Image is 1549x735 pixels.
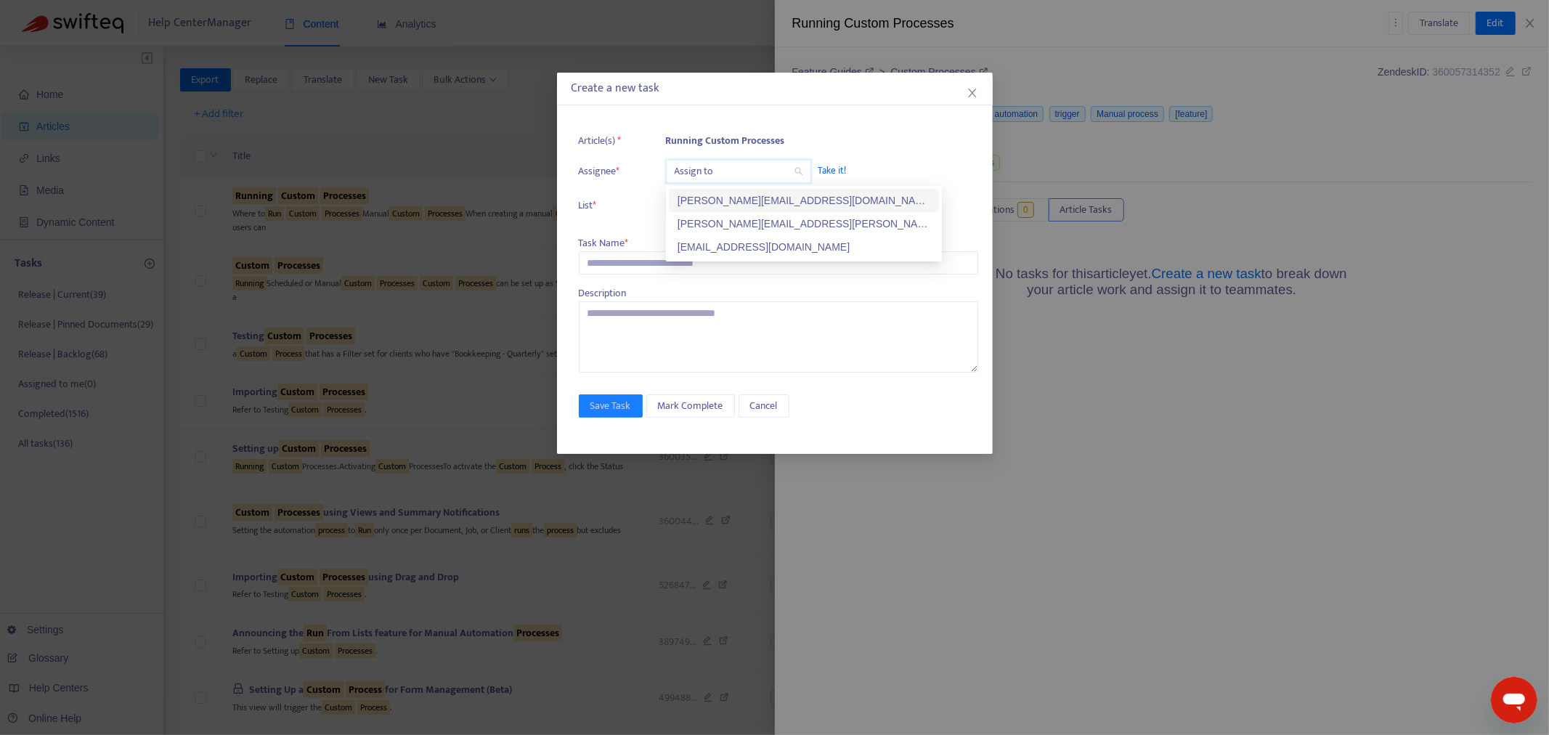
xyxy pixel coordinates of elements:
div: robyn.cowe@fyi.app [669,212,939,235]
button: Cancel [739,394,789,418]
div: Task Name [579,235,978,251]
div: kelly.sofia@fyi.app [669,189,939,212]
div: [PERSON_NAME][EMAIL_ADDRESS][PERSON_NAME][DOMAIN_NAME] [678,216,930,232]
div: Create a new task [572,80,978,97]
span: List [579,198,630,214]
div: zendesk.checker@fyidocs.com [669,235,939,259]
div: [PERSON_NAME][EMAIL_ADDRESS][DOMAIN_NAME] [678,192,930,208]
span: Mark Complete [658,398,723,414]
span: Cancel [750,398,778,414]
span: Article(s) [579,133,630,149]
iframe: Button to launch messaging window [1491,677,1537,723]
span: Take it! [818,163,964,178]
button: Close [964,85,980,101]
button: Mark Complete [646,394,735,418]
span: search [794,167,803,176]
b: Running Custom Processes [666,132,785,149]
span: close [967,87,978,99]
span: Assignee [579,163,630,179]
span: Description [579,285,627,301]
button: Save Task [579,394,643,418]
div: [EMAIL_ADDRESS][DOMAIN_NAME] [678,239,930,255]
